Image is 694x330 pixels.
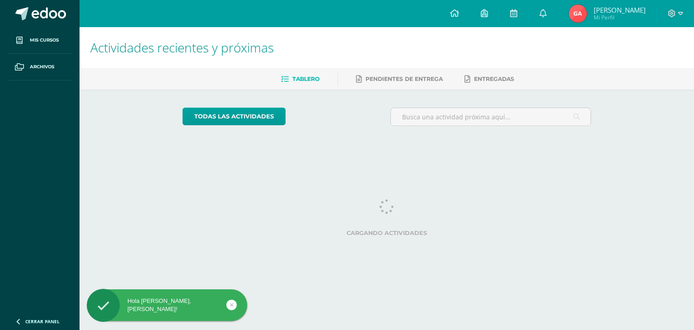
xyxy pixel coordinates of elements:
[356,72,443,86] a: Pendientes de entrega
[594,5,646,14] span: [PERSON_NAME]
[281,72,319,86] a: Tablero
[464,72,514,86] a: Entregadas
[7,54,72,80] a: Archivos
[87,297,247,313] div: Hola [PERSON_NAME], [PERSON_NAME]!
[366,75,443,82] span: Pendientes de entrega
[292,75,319,82] span: Tablero
[391,108,591,126] input: Busca una actividad próxima aquí...
[183,230,591,236] label: Cargando actividades
[25,318,60,325] span: Cerrar panel
[90,39,274,56] span: Actividades recientes y próximas
[30,63,54,71] span: Archivos
[474,75,514,82] span: Entregadas
[569,5,587,23] img: e131f778a94cd630cedadfdac0b06c43.png
[594,14,646,21] span: Mi Perfil
[7,27,72,54] a: Mis cursos
[30,37,59,44] span: Mis cursos
[183,108,286,125] a: todas las Actividades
